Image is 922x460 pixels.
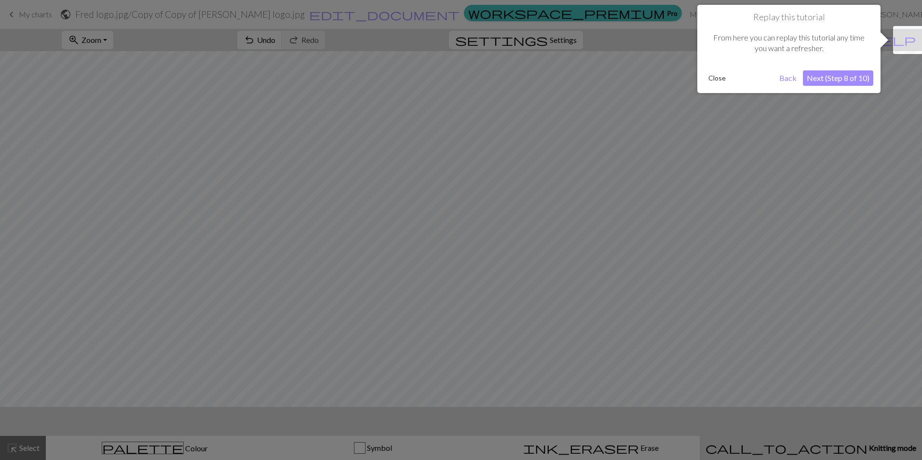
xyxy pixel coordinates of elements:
h1: Replay this tutorial [705,12,873,23]
div: Replay this tutorial [697,5,881,93]
button: Close [705,71,730,85]
button: Back [775,70,800,86]
div: From here you can replay this tutorial any time you want a refresher. [705,23,873,64]
button: Next (Step 8 of 10) [803,70,873,86]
